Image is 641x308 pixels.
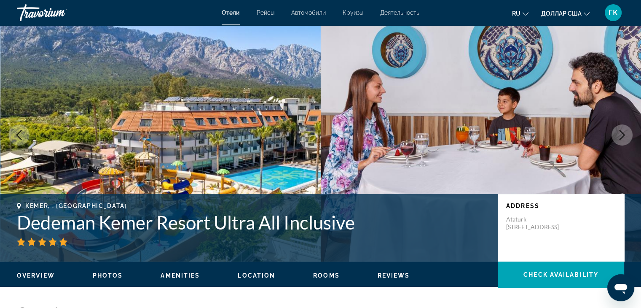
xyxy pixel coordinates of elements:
button: Previous image [8,124,30,146]
button: Меню пользователя [602,4,624,22]
iframe: Кнопка запуска окна обмена сообщениями [607,274,634,301]
button: Reviews [378,272,410,279]
button: Изменить валюту [541,7,590,19]
font: ru [512,10,520,17]
h1: Dedeman Kemer Resort Ultra All Inclusive [17,211,489,233]
p: Address [506,203,616,209]
button: Amenities [161,272,200,279]
p: Ataturk [STREET_ADDRESS] [506,216,574,231]
a: Рейсы [257,9,274,16]
button: Location [238,272,275,279]
a: Отели [222,9,240,16]
button: Rooms [313,272,340,279]
font: ГК [609,8,618,17]
button: Изменить язык [512,7,528,19]
span: Kemer, , [GEOGRAPHIC_DATA] [25,203,127,209]
a: Деятельность [380,9,419,16]
span: Check Availability [523,271,598,278]
button: Check Availability [498,262,624,288]
button: Overview [17,272,55,279]
button: Next image [611,124,633,146]
button: Photos [93,272,123,279]
a: Автомобили [291,9,326,16]
a: Травориум [17,2,101,24]
a: Круизы [343,9,363,16]
font: доллар США [541,10,582,17]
